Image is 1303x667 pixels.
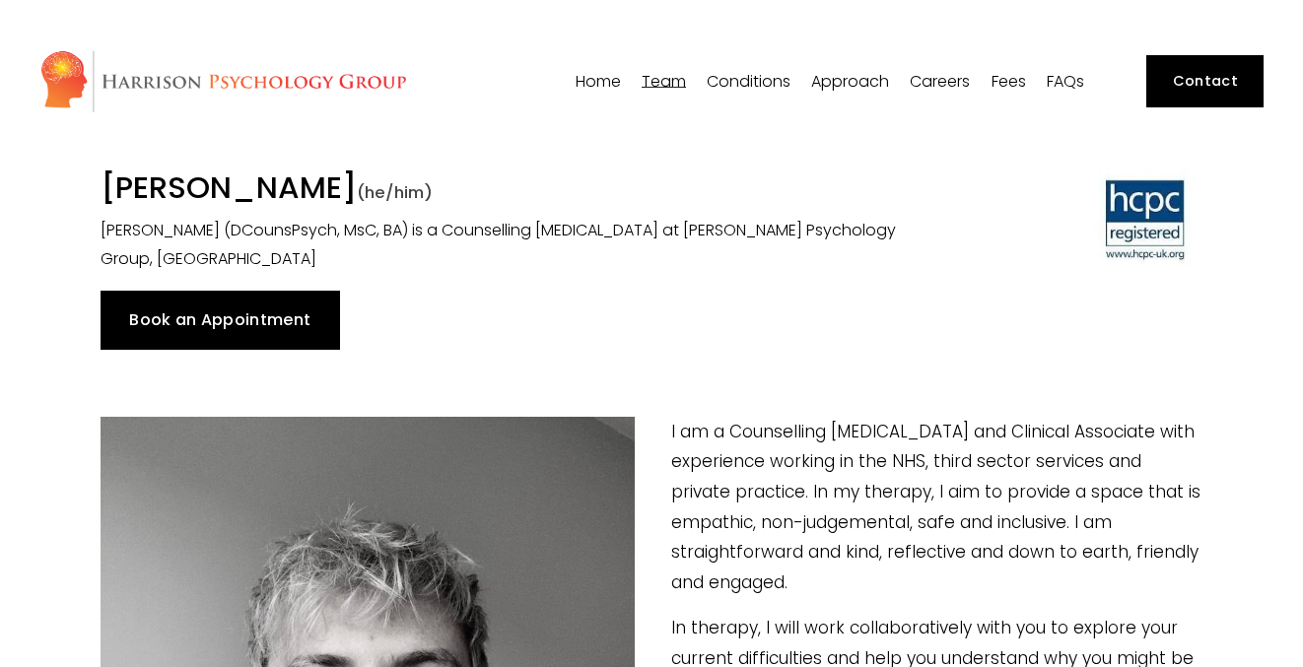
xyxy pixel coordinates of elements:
a: folder dropdown [811,72,889,91]
p: I am a Counselling [MEDICAL_DATA] and Clinical Associate with experience working in the NHS, thir... [101,417,1202,598]
span: Team [642,74,686,90]
img: Harrison Psychology Group [39,49,407,113]
a: Fees [992,72,1026,91]
a: Book an Appointment [101,291,340,350]
span: Conditions [707,74,790,90]
span: Approach [811,74,889,90]
a: folder dropdown [642,72,686,91]
a: Home [576,72,621,91]
a: Contact [1146,55,1264,107]
span: (he/him) [357,180,433,204]
h1: [PERSON_NAME] [101,169,919,211]
a: FAQs [1047,72,1084,91]
p: [PERSON_NAME] (DCounsPsych, MsC, BA) is a Counselling [MEDICAL_DATA] at [PERSON_NAME] Psychology ... [101,217,919,274]
a: Careers [910,72,970,91]
a: folder dropdown [707,72,790,91]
